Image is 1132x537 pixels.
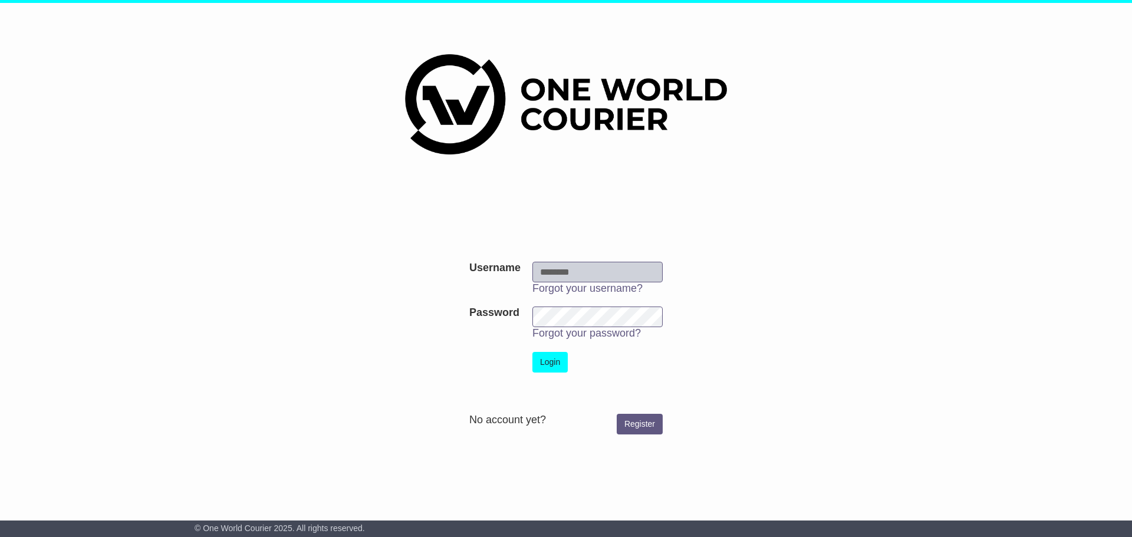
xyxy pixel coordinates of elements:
[195,523,365,533] span: © One World Courier 2025. All rights reserved.
[469,262,521,275] label: Username
[405,54,727,154] img: One World
[617,414,663,434] a: Register
[532,282,643,294] a: Forgot your username?
[469,414,663,427] div: No account yet?
[469,307,519,319] label: Password
[532,352,568,373] button: Login
[532,327,641,339] a: Forgot your password?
